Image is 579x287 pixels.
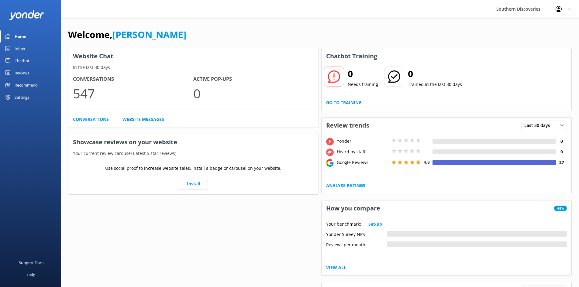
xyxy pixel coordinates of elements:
[348,67,378,81] h2: 0
[326,99,362,106] a: Go to Training
[9,10,44,20] img: yonder-white-logo.png
[73,75,193,83] h4: Conversations
[68,150,319,157] p: Your current review carousel (latest 5 star reviews)
[408,81,462,88] p: Trained in the last 30 days
[15,43,25,55] div: Inbox
[368,221,382,227] a: Set-up
[556,138,567,145] h4: 0
[322,200,385,216] h3: How you compare
[322,118,374,133] h3: Review trends
[326,182,365,189] a: Analyse Ratings
[68,64,319,71] p: In the last 30 days
[335,159,390,166] div: Google Reviews
[326,241,387,247] div: Reviews per month
[424,159,430,165] span: 4.8
[15,79,38,91] div: Recommend
[193,83,314,104] p: 0
[15,30,26,43] div: Home
[73,116,109,123] a: Conversations
[524,122,554,129] span: Last 30 days
[335,149,390,155] div: Heard by staff
[556,149,567,155] h4: 0
[68,48,319,64] h3: Website Chat
[15,91,29,103] div: Settings
[73,83,193,104] p: 547
[193,75,314,83] h4: Active Pop-ups
[68,27,186,42] h1: Welcome,
[68,134,319,150] h3: Showcase reviews on your website
[179,178,208,190] a: Install
[554,206,567,211] span: New
[15,55,29,67] div: Chatbot
[122,116,164,123] a: Website Messages
[322,48,382,64] h3: Chatbot Training
[112,28,186,41] a: [PERSON_NAME]
[27,269,35,281] div: Help
[408,67,462,81] h2: 0
[105,165,281,172] p: Use social proof to increase website sales. Install a badge or carousel on your website.
[335,138,390,145] div: Yonder
[19,257,43,269] div: Support Docs
[15,67,29,79] div: Reviews
[326,264,346,271] a: View All
[326,221,361,227] p: Your benchmark:
[326,231,387,237] div: Yonder Survey NPS
[348,81,378,88] p: Needs training
[556,159,567,166] h4: 27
